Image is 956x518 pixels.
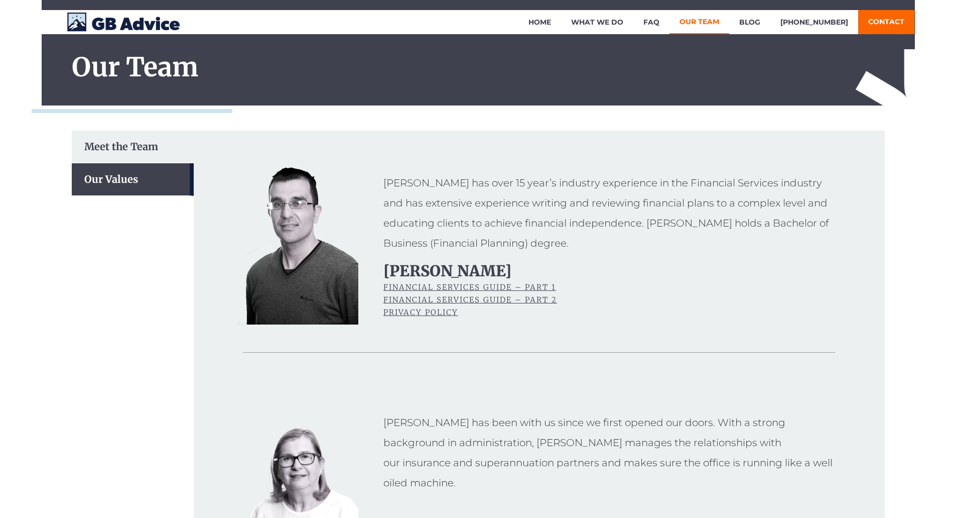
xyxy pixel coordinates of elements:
[383,173,840,253] div: [PERSON_NAME] has over 15 year’s industry experience in the Financial Services industry and has e...
[72,54,905,80] h1: Our Team
[561,10,633,34] a: What We Do
[383,295,557,304] a: Financial Services Guide – Part 2
[72,131,194,163] div: Meet the Team
[383,307,458,317] a: PRivacy Policy
[383,263,840,278] h2: [PERSON_NAME]
[633,10,669,34] a: FAQ
[858,10,914,34] a: Contact
[770,10,858,34] a: [PHONE_NUMBER]
[383,412,840,493] p: [PERSON_NAME] has been with us since we first opened our doors. With a strong background in admin...
[729,10,770,34] a: Blog
[518,10,561,34] a: Home
[72,163,194,196] div: Our Values
[383,282,556,292] a: Financial Services Guide – Part 1
[856,49,934,175] img: asterisk-icon
[669,10,729,34] a: Our Team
